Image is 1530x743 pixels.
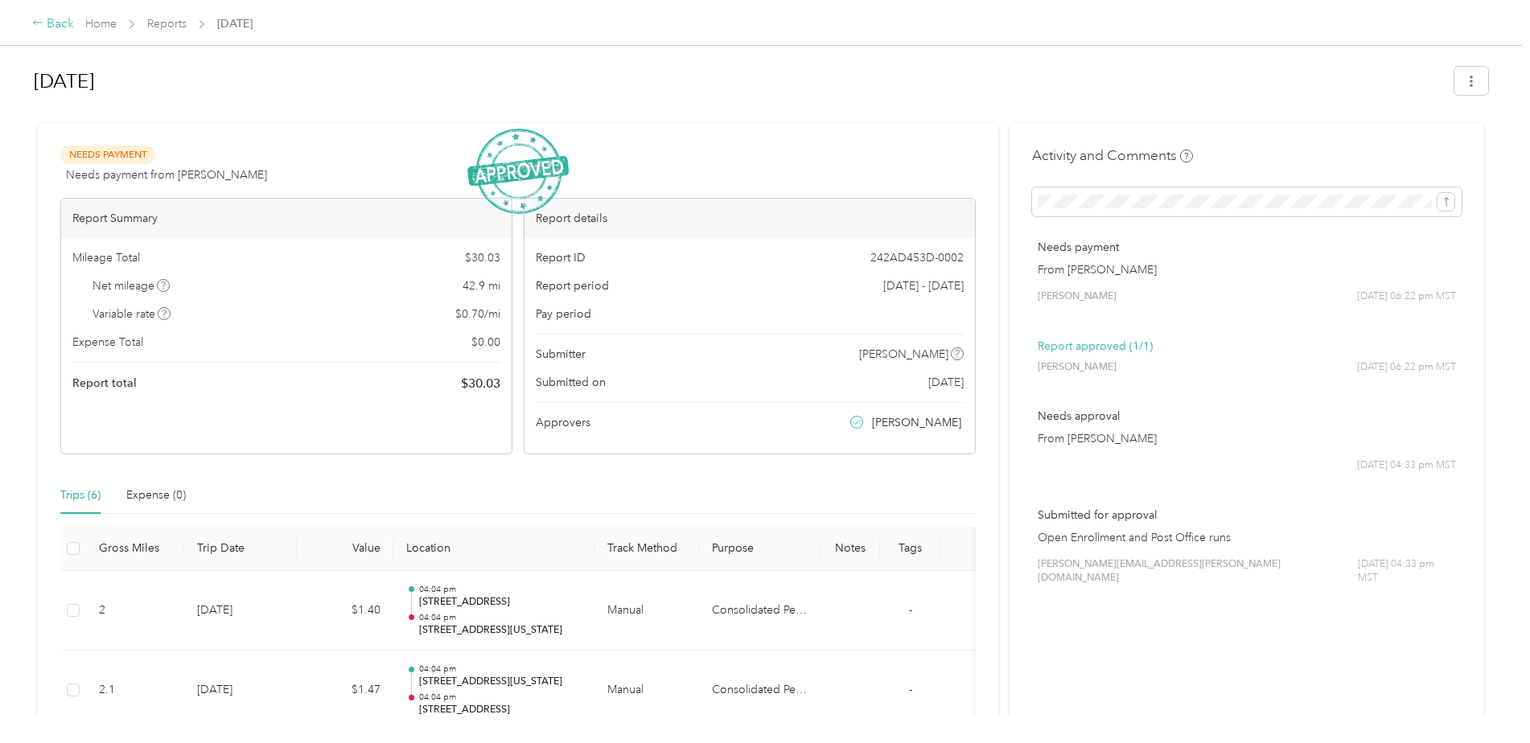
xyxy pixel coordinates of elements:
[909,683,912,696] span: -
[594,571,699,651] td: Manual
[1440,653,1530,743] iframe: Everlance-gr Chat Button Frame
[699,571,820,651] td: Consolidated Personnel Services
[1038,239,1456,256] p: Needs payment
[471,334,500,351] span: $ 0.00
[419,675,582,689] p: [STREET_ADDRESS][US_STATE]
[461,374,500,393] span: $ 30.03
[72,375,137,392] span: Report total
[93,277,171,294] span: Net mileage
[883,277,964,294] span: [DATE] - [DATE]
[536,346,586,363] span: Submitter
[524,199,975,238] div: Report details
[217,15,253,32] span: [DATE]
[594,527,699,571] th: Track Method
[297,527,393,571] th: Value
[870,249,964,266] span: 242AD453D-0002
[86,527,184,571] th: Gross Miles
[1038,289,1117,304] span: [PERSON_NAME]
[1038,261,1456,278] p: From [PERSON_NAME]
[465,249,500,266] span: $ 30.03
[1038,430,1456,447] p: From [PERSON_NAME]
[184,571,297,651] td: [DATE]
[72,249,140,266] span: Mileage Total
[1038,557,1358,585] span: [PERSON_NAME][EMAIL_ADDRESS][PERSON_NAME][DOMAIN_NAME]
[86,651,184,731] td: 2.1
[699,651,820,731] td: Consolidated Personnel Services
[880,527,940,571] th: Tags
[1357,289,1456,304] span: [DATE] 06:22 pm MST
[419,692,582,703] p: 04:04 pm
[536,249,586,266] span: Report ID
[34,62,1443,101] h1: Jun 2025
[859,346,948,363] span: [PERSON_NAME]
[147,17,187,31] a: Reports
[536,374,606,391] span: Submitted on
[1357,360,1456,375] span: [DATE] 06:22 pm MST
[93,306,171,322] span: Variable rate
[699,527,820,571] th: Purpose
[86,571,184,651] td: 2
[536,277,609,294] span: Report period
[1038,360,1117,375] span: [PERSON_NAME]
[184,527,297,571] th: Trip Date
[297,651,393,731] td: $1.47
[419,612,582,623] p: 04:04 pm
[455,306,500,322] span: $ 0.70 / mi
[61,199,512,238] div: Report Summary
[1357,458,1456,473] span: [DATE] 04:33 pm MST
[1358,557,1456,585] span: [DATE] 04:33 pm MST
[820,527,880,571] th: Notes
[419,584,582,595] p: 04:04 pm
[419,663,582,675] p: 04:04 pm
[1038,529,1456,546] p: Open Enrollment and Post Office runs
[594,651,699,731] td: Manual
[872,414,961,431] span: [PERSON_NAME]
[60,146,155,164] span: Needs Payment
[463,277,500,294] span: 42.9 mi
[297,571,393,651] td: $1.40
[66,166,267,183] span: Needs payment from [PERSON_NAME]
[467,129,569,215] img: ApprovedStamp
[60,486,101,504] div: Trips (6)
[536,414,590,431] span: Approvers
[126,486,186,504] div: Expense (0)
[85,17,117,31] a: Home
[1038,408,1456,425] p: Needs approval
[928,374,964,391] span: [DATE]
[419,703,582,717] p: [STREET_ADDRESS]
[393,527,594,571] th: Location
[909,603,912,617] span: -
[32,14,74,34] div: Back
[1038,338,1456,355] p: Report approved (1/1)
[1038,507,1456,523] p: Submitted for approval
[184,651,297,731] td: [DATE]
[72,334,143,351] span: Expense Total
[536,306,591,322] span: Pay period
[419,595,582,610] p: [STREET_ADDRESS]
[1032,146,1193,166] h4: Activity and Comments
[419,623,582,638] p: [STREET_ADDRESS][US_STATE]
